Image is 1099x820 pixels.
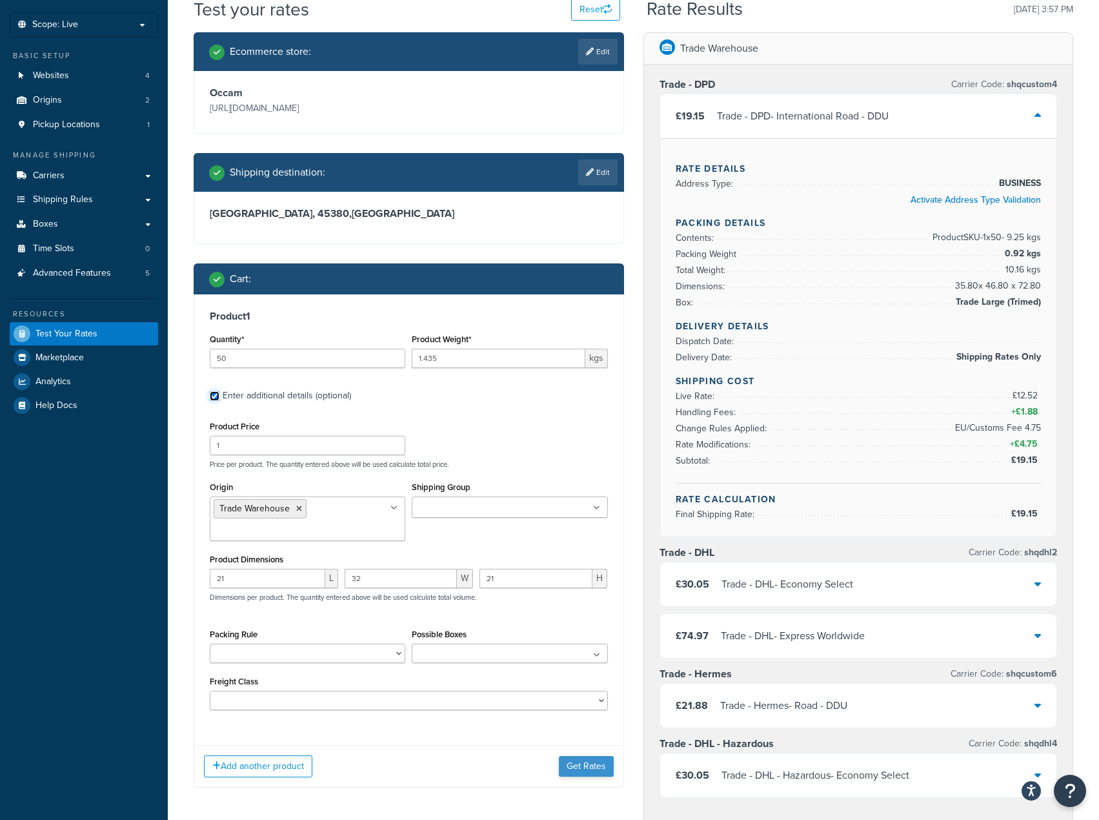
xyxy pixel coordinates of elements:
span: Shipping Rules [33,194,93,205]
a: Analytics [10,370,158,393]
h4: Rate Calculation [676,493,1042,506]
label: Quantity* [210,334,244,344]
h3: Trade - DHL - Hazardous [660,737,774,750]
span: £30.05 [676,577,709,591]
p: Carrier Code: [969,544,1057,562]
span: £1.88 [1016,405,1041,418]
span: 0 [145,243,150,254]
p: [URL][DOMAIN_NAME] [210,99,405,118]
span: 10.16 kgs [1002,262,1041,278]
span: 5 [145,268,150,279]
span: H [592,569,607,588]
span: £12.52 [1013,389,1041,402]
label: Freight Class [210,677,258,686]
div: Basic Setup [10,50,158,61]
div: Manage Shipping [10,150,158,161]
span: 1 [147,119,150,130]
span: 2 [145,95,150,106]
h4: Rate Details [676,162,1042,176]
p: Dimensions per product. The quantity entered above will be used calculate total volume. [207,593,477,602]
input: Enter additional details (optional) [210,391,219,401]
span: 4 [145,70,150,81]
input: 0.00 [412,349,585,368]
a: Shipping Rules [10,188,158,212]
span: Carriers [33,170,65,181]
li: Origins [10,88,158,112]
span: Total Weight: [676,263,729,277]
span: Box: [676,296,696,309]
span: Test Your Rates [35,329,97,340]
span: Handling Fees: [676,405,739,419]
span: shqdhl2 [1022,546,1057,559]
span: Analytics [35,376,71,387]
span: W [457,569,473,588]
button: Open Resource Center [1054,775,1086,807]
label: Shipping Group [412,482,470,492]
span: Dispatch Date: [676,334,737,348]
a: Test Your Rates [10,322,158,345]
span: Product SKU-1 x 50 - 9.25 kgs [929,230,1041,245]
span: 0.92 kgs [1002,246,1041,261]
span: Shipping Rates Only [953,349,1041,365]
button: Add another product [204,755,312,777]
span: Advanced Features [33,268,111,279]
div: Enter additional details (optional) [223,387,351,405]
label: Origin [210,482,233,492]
a: Edit [578,159,618,185]
h2: Ecommerce store : [230,46,311,57]
h4: Packing Details [676,216,1042,230]
div: Trade - DHL - Economy Select [721,575,853,593]
label: Product Weight* [412,334,471,344]
span: + [1007,436,1041,452]
p: Carrier Code: [951,76,1057,94]
h3: Trade - DHL [660,546,714,559]
h4: Delivery Details [676,320,1042,333]
span: shqdhl4 [1022,737,1057,750]
a: Websites4 [10,64,158,88]
div: Trade - DHL - Express Worldwide [721,627,865,645]
li: Websites [10,64,158,88]
a: Origins2 [10,88,158,112]
label: Possible Boxes [412,630,467,639]
div: Trade - DHL - Hazardous - Economy Select [721,766,909,784]
span: Subtotal: [676,454,713,467]
span: L [325,569,338,588]
span: Scope: Live [32,19,78,30]
input: 0.0 [210,349,405,368]
a: Boxes [10,212,158,236]
span: BUSINESS [996,176,1041,191]
span: shqcustom4 [1004,77,1057,91]
li: Advanced Features [10,261,158,285]
label: Product Price [210,422,259,431]
span: £21.88 [676,698,708,713]
span: EU/Customs Fee 4.75 [952,420,1041,436]
button: Get Rates [559,756,614,777]
span: Pickup Locations [33,119,100,130]
span: Trade Large (Trimed) [953,294,1041,310]
span: Change Rules Applied: [676,422,770,435]
span: Address Type: [676,177,736,190]
div: Trade - Hermes - Road - DDU [720,697,847,715]
h3: [GEOGRAPHIC_DATA], 45380 , [GEOGRAPHIC_DATA] [210,207,608,220]
a: Help Docs [10,394,158,417]
p: [DATE] 3:57 PM [1014,1,1073,19]
a: Marketplace [10,346,158,369]
h4: Shipping Cost [676,374,1042,388]
span: £74.97 [676,628,709,643]
span: Help Docs [35,400,77,411]
span: £19.15 [1011,507,1041,520]
span: 35.80 x 46.80 x 72.80 [952,278,1041,294]
h2: Shipping destination : [230,167,325,178]
li: Time Slots [10,237,158,261]
a: Carriers [10,164,158,188]
span: Rate Modifications: [676,438,754,451]
span: + [1009,404,1041,420]
a: Time Slots0 [10,237,158,261]
a: Edit [578,39,618,65]
p: Price per product. The quantity entered above will be used calculate total price. [207,460,611,469]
